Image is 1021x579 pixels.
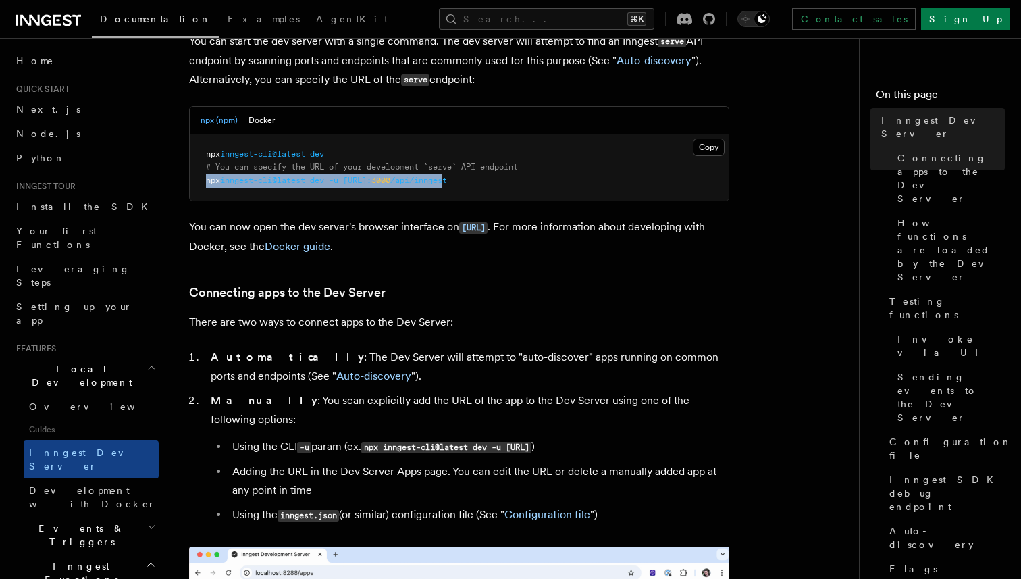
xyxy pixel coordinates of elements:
a: Auto-discovery [617,54,691,67]
span: dev [310,149,324,159]
span: 3000 [371,176,390,185]
span: Local Development [11,362,147,389]
span: Guides [24,419,159,440]
a: Invoke via UI [892,327,1005,365]
a: Install the SDK [11,195,159,219]
a: Contact sales [792,8,916,30]
a: Sending events to the Dev Server [892,365,1005,430]
button: npx (npm) [201,107,238,134]
a: Auto-discovery [884,519,1005,557]
a: Testing functions [884,289,1005,327]
li: Using the CLI param (ex. ) [228,437,729,457]
a: Examples [219,4,308,36]
a: Configuration file [504,508,590,521]
span: Auto-discovery [889,524,1005,551]
span: Next.js [16,104,80,115]
span: Examples [228,14,300,24]
span: npx [206,176,220,185]
span: Python [16,153,66,163]
span: Install the SDK [16,201,156,212]
span: npx [206,149,220,159]
span: Features [11,343,56,354]
button: Docker [248,107,275,134]
a: Inngest Dev Server [876,108,1005,146]
a: Node.js [11,122,159,146]
span: Home [16,54,54,68]
strong: Automatically [211,351,364,363]
span: Your first Functions [16,226,97,250]
span: -u [329,176,338,185]
button: Copy [693,139,725,156]
span: Sending events to the Dev Server [897,370,1005,424]
span: Node.js [16,128,80,139]
span: Inngest SDK debug endpoint [889,473,1005,513]
p: You can start the dev server with a single command. The dev server will attempt to find an Innges... [189,32,729,90]
li: : You scan explicitly add the URL of the app to the Dev Server using one of the following options: [207,391,729,525]
a: How functions are loaded by the Dev Server [892,211,1005,289]
button: Events & Triggers [11,516,159,554]
span: dev [310,176,324,185]
p: You can now open the dev server's browser interface on . For more information about developing wi... [189,218,729,256]
a: Documentation [92,4,219,38]
span: How functions are loaded by the Dev Server [897,216,1005,284]
h4: On this page [876,86,1005,108]
a: Leveraging Steps [11,257,159,295]
a: Docker guide [265,240,330,253]
code: npx inngest-cli@latest dev -u [URL] [361,442,531,453]
li: Using the (or similar) configuration file (See " ") [228,505,729,525]
code: -u [297,442,311,453]
span: Testing functions [889,295,1005,322]
div: Local Development [11,395,159,516]
a: Python [11,146,159,170]
p: There are two ways to connect apps to the Dev Server: [189,313,729,332]
span: Leveraging Steps [16,263,130,288]
code: serve [658,36,686,47]
code: inngest.json [278,510,339,522]
li: Adding the URL in the Dev Server Apps page. You can edit the URL or delete a manually added app a... [228,462,729,500]
span: [URL]: [343,176,371,185]
a: Inngest Dev Server [24,440,159,478]
span: Flags [889,562,937,576]
span: Setting up your app [16,301,132,326]
code: serve [401,74,429,86]
span: /api/inngest [390,176,447,185]
a: Overview [24,395,159,419]
li: : The Dev Server will attempt to "auto-discover" apps running on common ports and endpoints (See ... [207,348,729,386]
a: Connecting apps to the Dev Server [892,146,1005,211]
a: Development with Docker [24,478,159,516]
span: Inngest Dev Server [29,447,145,472]
span: Events & Triggers [11,522,147,549]
span: inngest-cli@latest [220,176,305,185]
a: Setting up your app [11,295,159,332]
a: Connecting apps to the Dev Server [189,283,386,302]
span: Documentation [100,14,211,24]
a: Configuration file [884,430,1005,468]
span: Quick start [11,84,70,95]
span: inngest-cli@latest [220,149,305,159]
span: Configuration file [889,435,1012,462]
span: Inngest Dev Server [881,114,1005,141]
kbd: ⌘K [627,12,646,26]
span: Invoke via UI [897,332,1005,359]
a: Home [11,49,159,73]
a: Auto-discovery [336,370,411,382]
button: Toggle dark mode [737,11,770,27]
a: Your first Functions [11,219,159,257]
a: Inngest SDK debug endpoint [884,468,1005,519]
span: AgentKit [316,14,388,24]
strong: Manually [211,394,317,407]
span: # You can specify the URL of your development `serve` API endpoint [206,162,518,172]
code: [URL] [459,222,488,234]
span: Development with Docker [29,485,156,509]
a: Sign Up [921,8,1010,30]
span: Overview [29,401,168,412]
a: AgentKit [308,4,396,36]
span: Inngest tour [11,181,76,192]
a: [URL] [459,220,488,233]
button: Search...⌘K [439,8,654,30]
a: Next.js [11,97,159,122]
button: Local Development [11,357,159,395]
span: Connecting apps to the Dev Server [897,151,1005,205]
